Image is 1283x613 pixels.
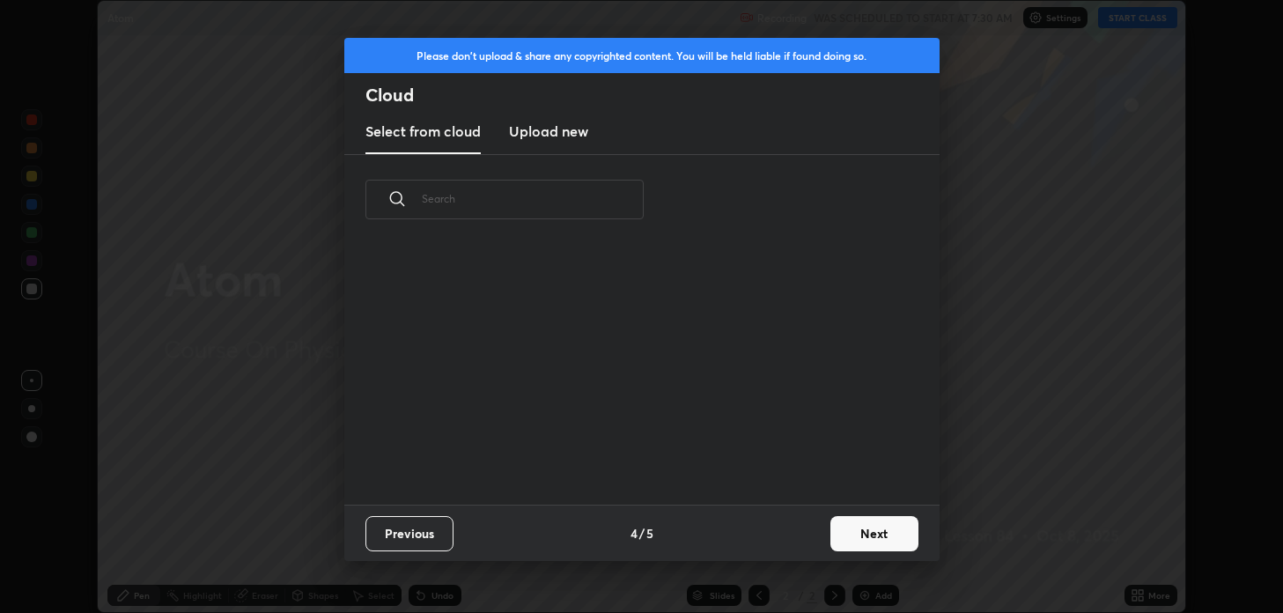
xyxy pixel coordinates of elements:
[365,516,453,551] button: Previous
[639,524,645,543] h4: /
[630,524,638,543] h4: 4
[365,84,940,107] h2: Cloud
[365,121,481,142] h3: Select from cloud
[344,38,940,73] div: Please don't upload & share any copyrighted content. You will be held liable if found doing so.
[509,121,588,142] h3: Upload new
[646,524,653,543] h4: 5
[830,516,918,551] button: Next
[422,161,644,236] input: Search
